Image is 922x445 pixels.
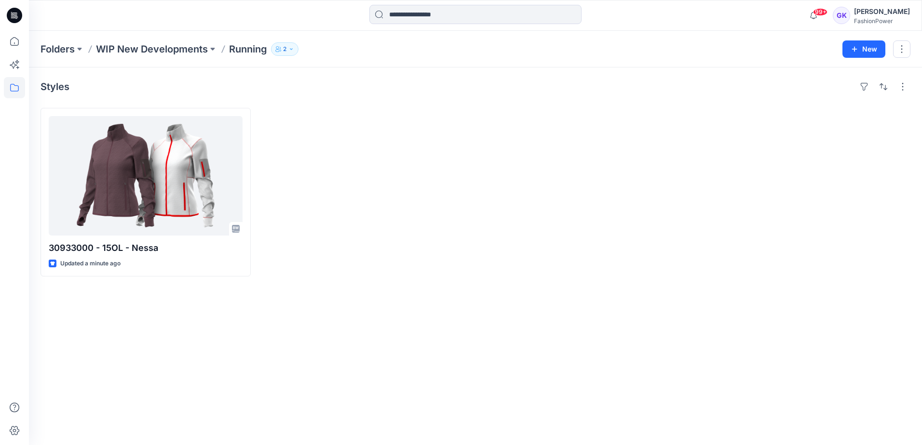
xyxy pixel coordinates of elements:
a: WIP New Developments [96,42,208,56]
p: 2 [283,44,286,54]
div: FashionPower [854,17,910,25]
div: GK [833,7,850,24]
button: 2 [271,42,298,56]
h4: Styles [41,81,69,92]
p: 30933000 - 15OL - Nessa [49,241,243,255]
p: Running [229,42,267,56]
a: 30933000 - 15OL - Nessa [49,116,243,236]
a: Folders [41,42,75,56]
span: 99+ [813,8,827,16]
button: New [842,40,885,58]
div: [PERSON_NAME] [854,6,910,17]
p: Updated a minute ago [60,259,121,269]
